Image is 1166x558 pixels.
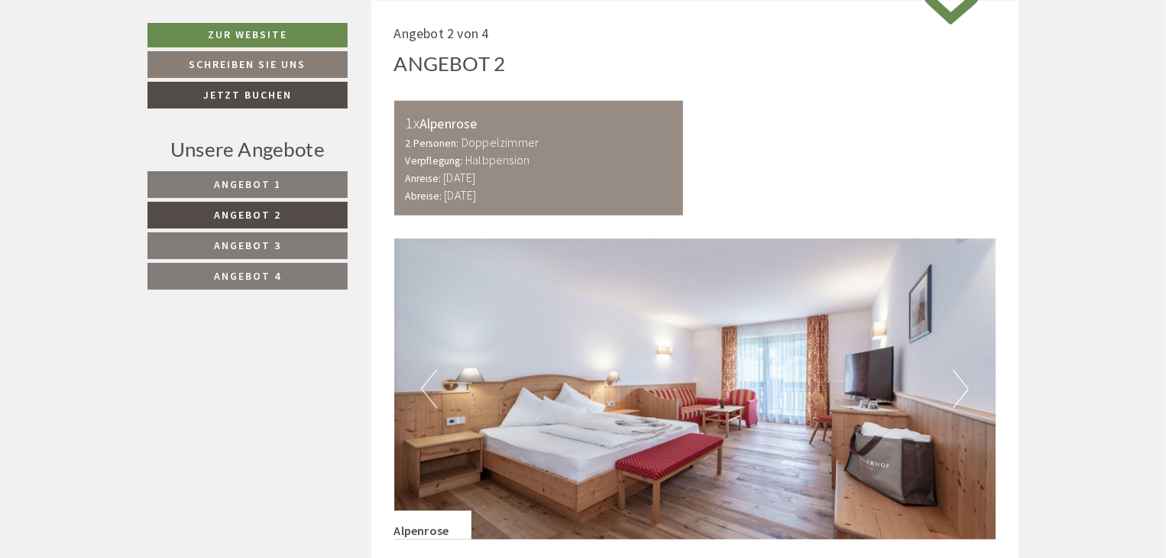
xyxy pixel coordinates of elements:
div: Guten Tag, wie können wir Ihnen helfen? [12,42,250,89]
span: Angebot 2 [214,208,281,222]
span: Angebot 4 [214,269,281,283]
span: Angebot 2 von 4 [394,24,489,42]
small: 21:16 [24,75,242,86]
small: 2 Personen: [406,137,459,150]
a: Zur Website [147,23,348,47]
div: Angebot 2 [394,50,506,78]
b: 1x [406,113,419,132]
small: Anreise: [406,172,442,185]
b: Doppelzimmer [462,135,539,150]
button: Senden [510,403,602,430]
span: Angebot 3 [214,238,281,252]
button: Next [953,370,969,408]
b: [DATE] [444,187,476,203]
div: Alpenrose [394,511,472,540]
span: Angebot 1 [214,177,281,191]
div: Unsere Angebote [147,135,348,164]
div: Dienstag [264,12,338,38]
a: Schreiben Sie uns [147,51,348,78]
b: Halbpension [465,152,530,167]
img: image [394,238,996,540]
b: [DATE] [443,170,475,185]
small: Abreise: [406,190,442,203]
small: Verpflegung: [406,154,463,167]
button: Previous [421,370,437,408]
div: Alpenrose [406,112,672,135]
div: [GEOGRAPHIC_DATA] [24,45,242,57]
a: Jetzt buchen [147,82,348,109]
